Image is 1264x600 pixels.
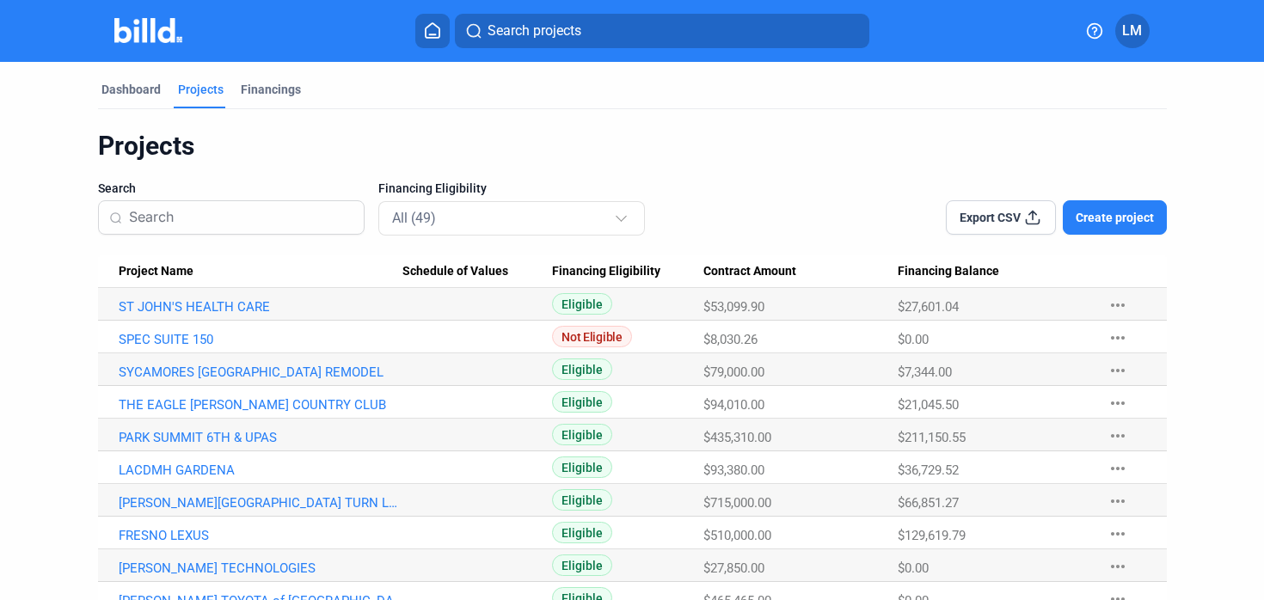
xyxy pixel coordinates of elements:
mat-icon: more_horiz [1108,458,1128,479]
span: $93,380.00 [703,462,764,478]
span: $27,601.04 [898,299,959,315]
mat-icon: more_horiz [1108,393,1128,413]
span: $27,850.00 [703,560,764,576]
span: $7,344.00 [898,364,952,380]
span: Eligible [552,293,612,315]
mat-icon: more_horiz [1108,523,1128,544]
span: $715,000.00 [703,495,771,511]
div: Contract Amount [703,264,898,279]
span: $79,000.00 [703,364,764,380]
span: $21,045.50 [898,397,959,413]
span: Eligible [552,489,612,511]
span: Export CSV [960,209,1021,226]
span: Financing Eligibility [378,180,487,197]
div: Financing Balance [898,264,1090,279]
a: [PERSON_NAME] TECHNOLOGIES [119,560,402,576]
div: Schedule of Values [402,264,553,279]
button: Search projects [455,14,869,48]
mat-icon: more_horiz [1108,426,1128,446]
input: Search [129,199,353,236]
button: Export CSV [946,200,1056,235]
div: Financing Eligibility [552,264,703,279]
div: Projects [178,81,224,98]
span: $53,099.90 [703,299,764,315]
a: SYCAMORES [GEOGRAPHIC_DATA] REMODEL [119,364,402,380]
mat-icon: more_horiz [1108,360,1128,381]
span: Not Eligible [552,326,631,347]
span: $36,729.52 [898,462,959,478]
span: Eligible [552,358,612,380]
mat-icon: more_horiz [1108,328,1128,348]
a: PARK SUMMIT 6TH & UPAS [119,430,402,445]
span: $0.00 [898,560,929,576]
div: Projects [98,130,1167,162]
span: Eligible [552,522,612,543]
div: Dashboard [101,81,161,98]
span: $129,619.79 [898,528,966,543]
a: SPEC SUITE 150 [119,332,402,347]
div: Project Name [119,264,402,279]
span: $0.00 [898,332,929,347]
span: Financing Eligibility [552,264,660,279]
span: $66,851.27 [898,495,959,511]
span: Eligible [552,424,612,445]
mat-icon: more_horiz [1108,556,1128,577]
span: Project Name [119,264,193,279]
span: Create project [1076,209,1154,226]
a: [PERSON_NAME][GEOGRAPHIC_DATA] TURN LEFT [119,495,402,511]
button: Create project [1063,200,1167,235]
span: Eligible [552,554,612,576]
span: Schedule of Values [402,264,508,279]
a: THE EAGLE [PERSON_NAME] COUNTRY CLUB [119,397,402,413]
span: Contract Amount [703,264,796,279]
img: Billd Company Logo [114,18,182,43]
button: LM [1115,14,1150,48]
a: LACDMH GARDENA [119,462,402,478]
span: Search [98,180,136,197]
mat-icon: more_horiz [1108,295,1128,315]
span: LM [1122,21,1142,41]
span: Eligible [552,391,612,413]
div: Financings [241,81,301,98]
span: $510,000.00 [703,528,771,543]
span: $8,030.26 [703,332,758,347]
span: $435,310.00 [703,430,771,445]
span: Eligible [552,456,612,478]
span: Search projects [488,21,581,41]
a: FRESNO LEXUS [119,528,402,543]
mat-select-trigger: All (49) [392,210,436,226]
span: Financing Balance [898,264,999,279]
a: ST JOHN'S HEALTH CARE [119,299,402,315]
mat-icon: more_horiz [1108,491,1128,511]
span: $94,010.00 [703,397,764,413]
span: $211,150.55 [898,430,966,445]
